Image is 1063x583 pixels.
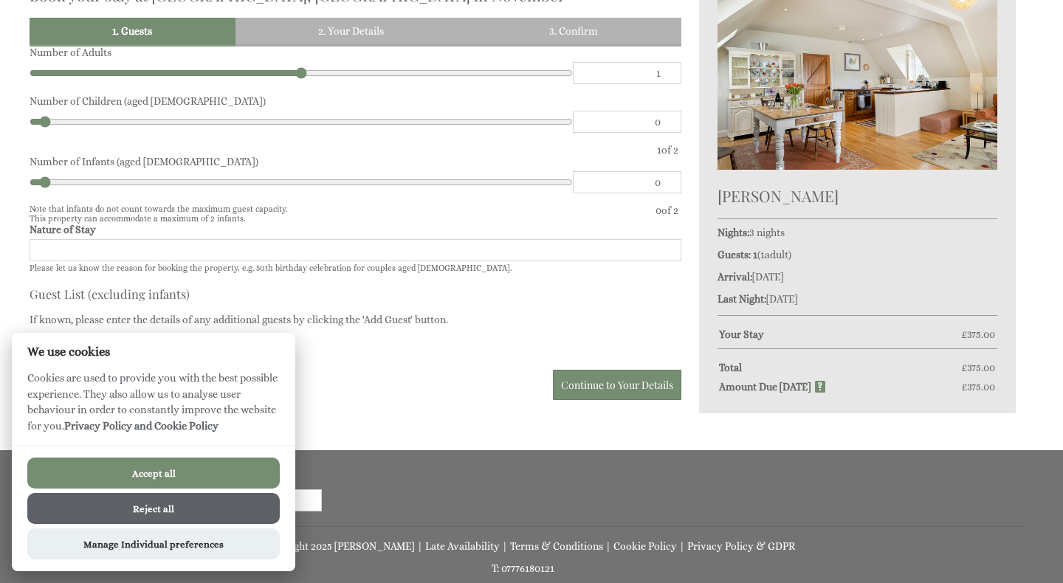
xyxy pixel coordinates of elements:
[30,95,681,107] label: Number of Children (aged [DEMOGRAPHIC_DATA])
[417,540,423,552] span: |
[718,249,751,261] strong: Guests:
[967,328,995,340] span: 375.00
[605,540,611,552] span: |
[656,204,661,216] span: 0
[27,528,280,559] button: Manage Individual preferences
[30,156,681,168] label: Number of Infants (aged [DEMOGRAPHIC_DATA])
[653,204,681,224] div: of 2
[657,144,661,156] span: 1
[967,362,995,373] span: 375.00
[12,345,295,359] h2: We use cookies
[961,362,995,373] span: £
[760,249,788,261] span: adult
[492,562,554,574] a: T: 07776180121
[30,46,681,58] label: Number of Adults
[235,18,467,44] a: 2. Your Details
[719,328,961,340] strong: Your Stay
[961,381,995,393] span: £
[967,381,995,393] span: 375.00
[510,540,603,552] a: Terms & Conditions
[27,493,280,524] button: Reject all
[654,144,681,156] div: of 2
[718,271,752,283] strong: Arrival:
[718,271,997,283] p: [DATE]
[30,204,641,224] small: Note that infants do not count towards the maximum guest capacity. This property can accommodate ...
[718,293,766,305] strong: Last Night:
[718,227,749,238] strong: Nights:
[613,540,677,552] a: Cookie Policy
[467,18,681,44] a: 3. Confirm
[718,227,997,238] p: 3 nights
[719,381,825,393] strong: Amount Due [DATE]
[30,18,235,44] a: 1. Guests
[30,314,681,325] p: If known, please enter the details of any additional guests by clicking the 'Add Guest' button.
[753,249,757,261] strong: 1
[64,420,219,432] a: Privacy Policy and Cookie Policy
[30,263,512,273] small: Please let us know the reason for booking the property, e.g. 50th birthday celebration for couple...
[30,224,681,235] label: Nature of Stay
[760,249,765,261] span: 1
[12,370,295,445] p: Cookies are used to provide you with the best possible experience. They also allow us to analyse ...
[718,185,997,206] h2: [PERSON_NAME]
[718,293,997,305] p: [DATE]
[753,249,791,261] span: ( )
[251,540,415,552] a: © Copyright 2025 [PERSON_NAME]
[502,540,508,552] span: |
[961,328,995,340] span: £
[553,370,681,400] a: Continue to Your Details
[30,286,681,302] h3: Guest List (excluding infants)
[719,362,961,373] strong: Total
[687,540,795,552] a: Privacy Policy & GDPR
[425,540,500,552] a: Late Availability
[679,540,685,552] span: |
[27,458,280,489] button: Accept all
